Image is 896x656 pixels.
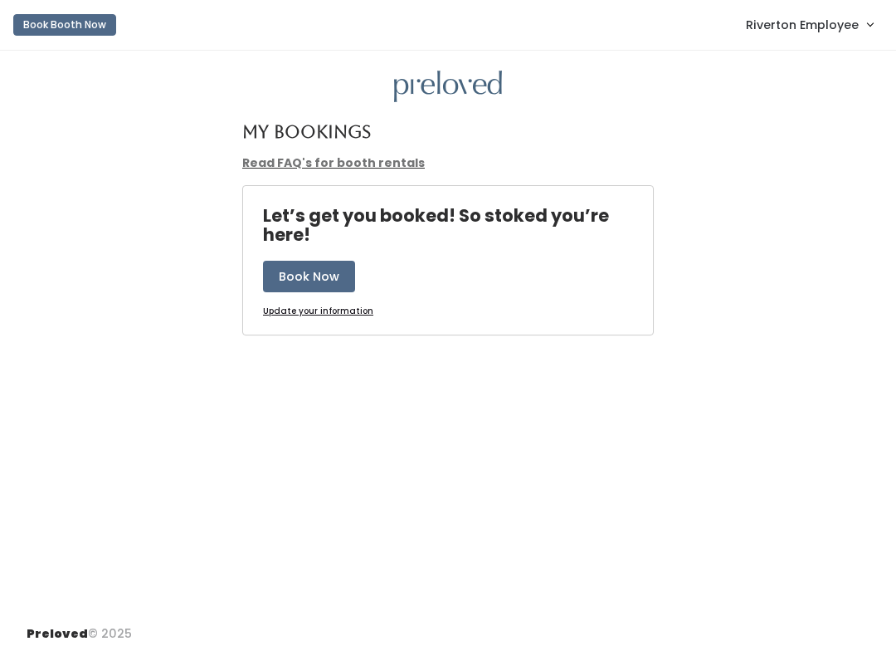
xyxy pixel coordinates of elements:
[27,612,132,643] div: © 2025
[394,71,502,103] img: preloved logo
[263,261,355,292] button: Book Now
[263,305,373,317] u: Update your information
[729,7,889,42] a: Riverton Employee
[13,14,116,36] button: Book Booth Now
[242,154,425,171] a: Read FAQ's for booth rentals
[263,206,653,244] h4: Let’s get you booked! So stoked you’re here!
[13,7,116,43] a: Book Booth Now
[263,306,373,318] a: Update your information
[746,16,859,34] span: Riverton Employee
[242,122,371,141] h4: My Bookings
[27,625,88,642] span: Preloved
